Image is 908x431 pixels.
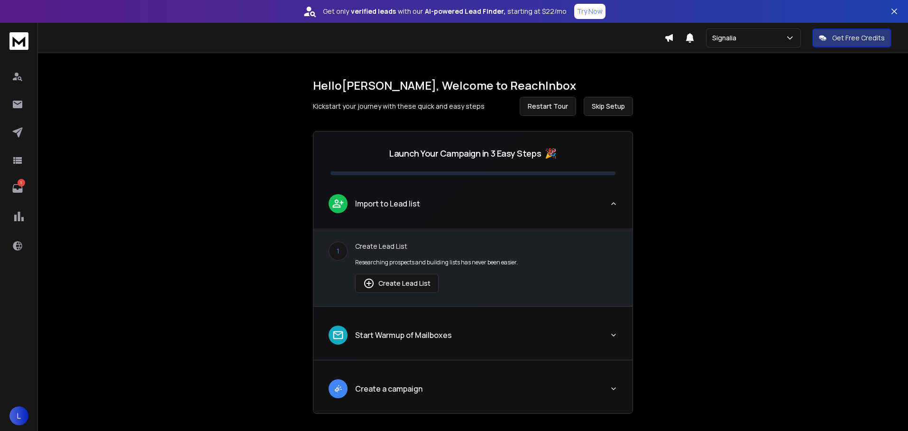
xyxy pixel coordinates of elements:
p: Create a campaign [355,383,422,394]
p: Get only with our starting at $22/mo [323,7,567,16]
p: Get Free Credits [832,33,885,43]
img: logo [9,32,28,50]
div: 1 [329,242,348,261]
button: leadCreate a campaign [313,372,633,413]
button: Restart Tour [520,97,576,116]
button: Get Free Credits [812,28,891,47]
strong: AI-powered Lead Finder, [425,7,505,16]
p: Signalia [712,33,740,43]
p: Create Lead List [355,242,617,251]
button: leadImport to Lead list [313,187,633,228]
button: Try Now [574,4,605,19]
span: Skip Setup [592,102,625,111]
button: Create Lead List [355,274,439,293]
p: Try Now [577,7,603,16]
img: lead [363,278,375,289]
img: lead [332,383,344,394]
button: L [9,406,28,425]
strong: verified leads [351,7,396,16]
h1: Hello [PERSON_NAME] , Welcome to ReachInbox [313,78,633,93]
p: Launch Your Campaign in 3 Easy Steps [389,147,541,160]
p: Researching prospects and building lists has never been easier. [355,259,617,266]
p: Import to Lead list [355,198,420,209]
p: 1 [18,179,25,187]
button: Skip Setup [584,97,633,116]
p: Start Warmup of Mailboxes [355,329,452,341]
span: 🎉 [545,147,557,160]
img: lead [332,329,344,341]
img: lead [332,197,344,209]
a: 1 [8,179,27,198]
button: leadStart Warmup of Mailboxes [313,318,633,360]
div: leadImport to Lead list [313,228,633,306]
p: Kickstart your journey with these quick and easy steps [313,102,485,111]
